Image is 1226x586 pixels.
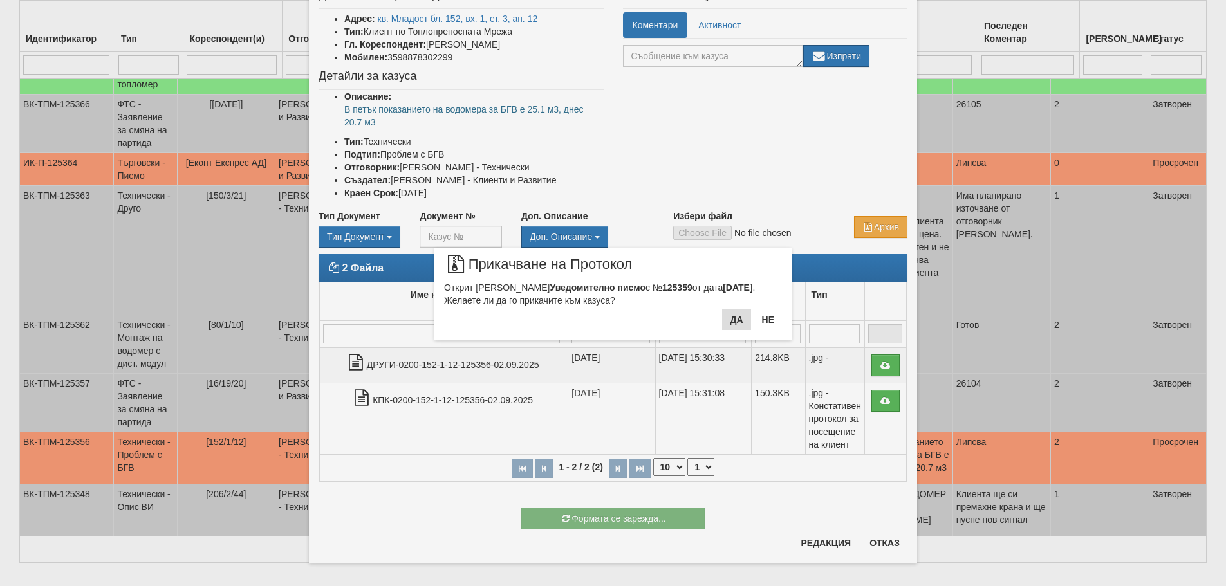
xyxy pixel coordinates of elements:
b: Уведомително писмо [550,282,646,293]
span: Прикачване на Протокол [444,257,632,281]
b: 125359 [662,282,692,293]
button: Не [754,309,782,330]
div: Открит [PERSON_NAME] с № от дата . Желаете ли да го прикачите към казуса? [444,281,782,307]
button: Да [722,309,750,330]
b: [DATE] [723,282,752,293]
